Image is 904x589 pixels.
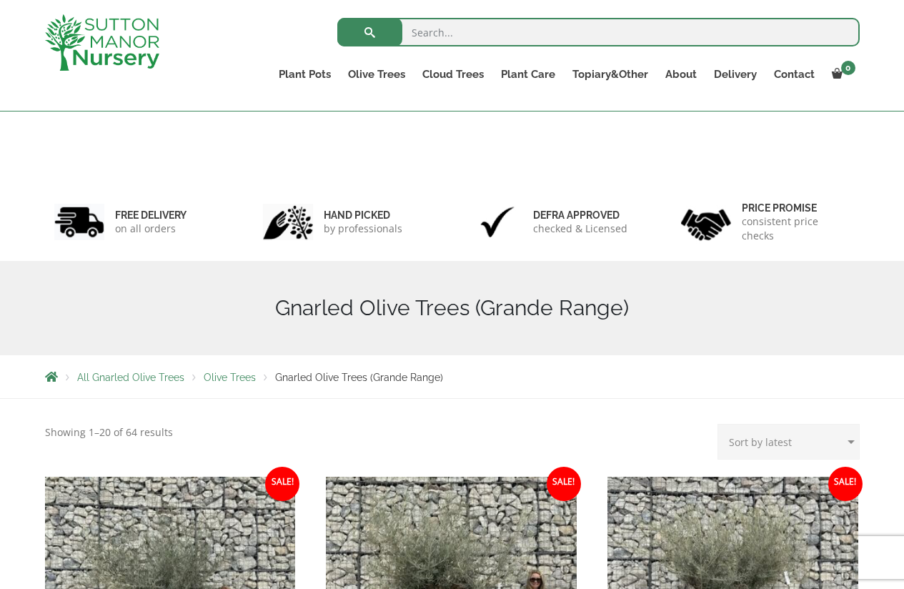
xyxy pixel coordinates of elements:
[45,371,860,382] nav: Breadcrumbs
[472,204,522,240] img: 3.jpg
[324,222,402,236] p: by professionals
[45,295,860,321] h1: Gnarled Olive Trees (Grande Range)
[77,372,184,383] a: All Gnarled Olive Trees
[45,424,173,441] p: Showing 1–20 of 64 results
[828,467,863,501] span: Sale!
[742,214,850,243] p: consistent price checks
[823,64,860,84] a: 0
[657,64,705,84] a: About
[705,64,765,84] a: Delivery
[324,209,402,222] h6: hand picked
[263,204,313,240] img: 2.jpg
[765,64,823,84] a: Contact
[492,64,564,84] a: Plant Care
[275,372,443,383] span: Gnarled Olive Trees (Grande Range)
[265,467,299,501] span: Sale!
[564,64,657,84] a: Topiary&Other
[115,209,187,222] h6: FREE DELIVERY
[533,209,627,222] h6: Defra approved
[533,222,627,236] p: checked & Licensed
[45,14,159,71] img: logo
[681,200,731,244] img: 4.jpg
[547,467,581,501] span: Sale!
[54,204,104,240] img: 1.jpg
[337,18,860,46] input: Search...
[270,64,339,84] a: Plant Pots
[841,61,855,75] span: 0
[414,64,492,84] a: Cloud Trees
[204,372,256,383] a: Olive Trees
[717,424,860,460] select: Shop order
[742,202,850,214] h6: Price promise
[339,64,414,84] a: Olive Trees
[115,222,187,236] p: on all orders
